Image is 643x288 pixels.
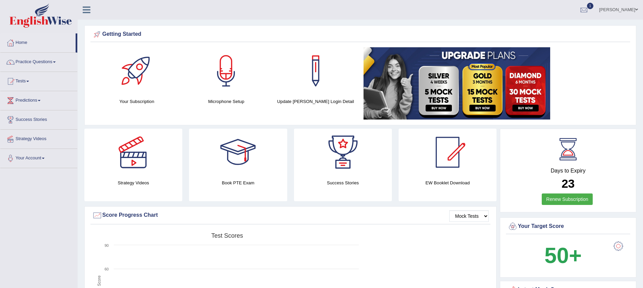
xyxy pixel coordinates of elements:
[96,98,178,105] h4: Your Subscription
[185,98,268,105] h4: Microphone Setup
[0,53,77,70] a: Practice Questions
[544,243,582,268] b: 50+
[508,168,628,174] h4: Days to Expiry
[0,130,77,147] a: Strategy Videos
[587,3,594,9] span: 1
[92,210,489,220] div: Score Progress Chart
[562,177,575,190] b: 23
[0,72,77,89] a: Tests
[0,149,77,166] a: Your Account
[0,110,77,127] a: Success Stories
[105,243,109,247] text: 90
[84,179,182,186] h4: Strategy Videos
[0,33,76,50] a: Home
[97,275,102,286] tspan: Score
[189,179,287,186] h4: Book PTE Exam
[211,232,243,239] tspan: Test scores
[0,91,77,108] a: Predictions
[274,98,357,105] h4: Update [PERSON_NAME] Login Detail
[92,29,628,40] div: Getting Started
[542,193,593,205] a: Renew Subscription
[105,267,109,271] text: 60
[294,179,392,186] h4: Success Stories
[364,47,550,120] img: small5.jpg
[508,221,628,232] div: Your Target Score
[399,179,497,186] h4: EW Booklet Download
